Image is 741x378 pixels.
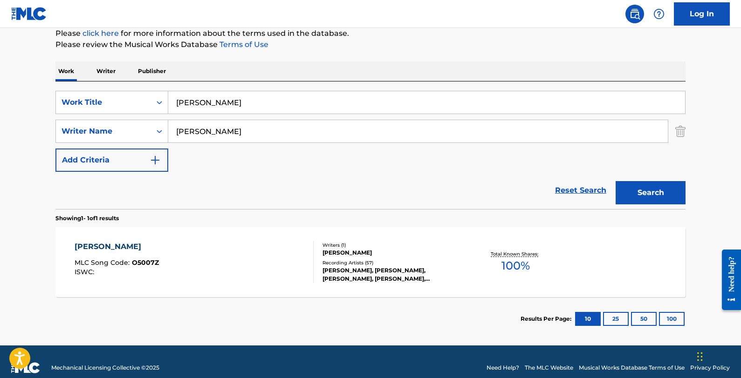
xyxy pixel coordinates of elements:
form: Search Form [55,91,686,209]
iframe: Chat Widget [694,333,741,378]
a: Privacy Policy [690,364,730,372]
div: Recording Artists ( 57 ) [322,259,463,266]
img: Delete Criterion [675,120,686,143]
p: Showing 1 - 1 of 1 results [55,214,119,223]
a: [PERSON_NAME]MLC Song Code:O5007ZISWC:Writers (1)[PERSON_NAME]Recording Artists (57)[PERSON_NAME]... [55,227,686,297]
button: 25 [603,312,629,326]
a: Reset Search [550,180,611,201]
a: Terms of Use [218,40,268,49]
a: Log In [674,2,730,26]
img: MLC Logo [11,7,47,20]
span: 100 % [501,257,530,274]
div: Help [650,5,668,23]
img: 9d2ae6d4665cec9f34b9.svg [150,155,161,166]
p: Please review the Musical Works Database [55,39,686,50]
div: [PERSON_NAME] [75,241,159,252]
img: search [629,8,640,20]
button: 10 [575,312,601,326]
div: Writer Name [62,126,145,137]
p: Please for more information about the terms used in the database. [55,28,686,39]
a: click here [82,29,119,38]
img: logo [11,362,40,373]
p: Writer [94,61,118,81]
p: Results Per Page: [521,315,574,323]
button: 100 [659,312,685,326]
button: 50 [631,312,657,326]
a: Need Help? [487,364,519,372]
a: Public Search [625,5,644,23]
span: ISWC : [75,268,96,276]
a: The MLC Website [525,364,573,372]
button: Add Criteria [55,148,168,172]
span: O5007Z [132,258,159,267]
iframe: Resource Center [715,242,741,317]
div: Work Title [62,97,145,108]
p: Work [55,61,77,81]
div: [PERSON_NAME] [322,249,463,257]
span: Mechanical Licensing Collective © 2025 [51,364,159,372]
a: Musical Works Database Terms of Use [579,364,685,372]
p: Publisher [135,61,169,81]
p: Total Known Shares: [491,250,541,257]
span: MLC Song Code : [75,258,132,267]
img: help [653,8,665,20]
button: Search [616,181,686,204]
div: Drag [697,343,703,371]
div: Writers ( 1 ) [322,242,463,249]
div: [PERSON_NAME], [PERSON_NAME], [PERSON_NAME], [PERSON_NAME], [PERSON_NAME] [322,266,463,283]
